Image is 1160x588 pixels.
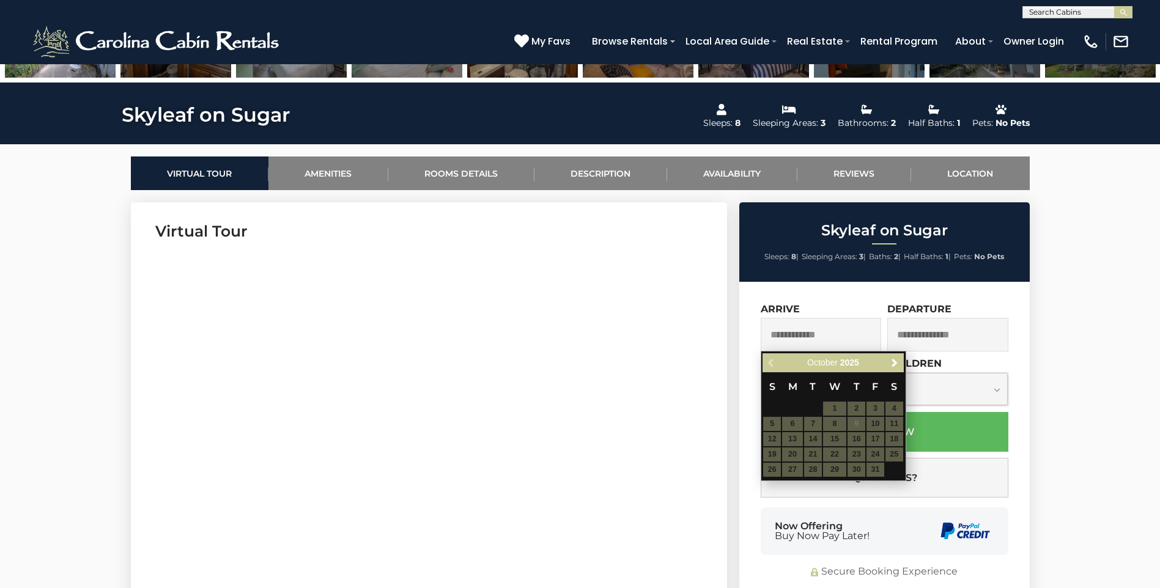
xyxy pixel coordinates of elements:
[761,303,800,315] label: Arrive
[775,521,870,541] div: Now Offering
[586,31,674,52] a: Browse Rentals
[791,252,796,261] strong: 8
[764,249,799,265] li: |
[891,381,897,392] span: Saturday
[954,252,972,261] span: Pets:
[854,31,944,52] a: Rental Program
[761,565,1008,579] div: Secure Booking Experience
[872,381,878,392] span: Friday
[788,381,797,392] span: Monday
[949,31,992,52] a: About
[802,252,857,261] span: Sleeping Areas:
[797,156,911,190] a: Reviews
[155,221,703,242] h3: Virtual Tour
[802,249,866,265] li: |
[829,381,840,392] span: Wednesday
[904,249,951,265] li: |
[764,252,789,261] span: Sleeps:
[514,34,574,50] a: My Favs
[887,358,942,369] label: Children
[742,222,1027,238] h2: Skyleaf on Sugar
[268,156,388,190] a: Amenities
[894,252,898,261] strong: 2
[904,252,944,261] span: Half Baths:
[869,249,901,265] li: |
[945,252,948,261] strong: 1
[807,358,838,367] span: October
[997,31,1070,52] a: Owner Login
[869,252,892,261] span: Baths:
[775,531,870,541] span: Buy Now Pay Later!
[854,381,860,392] span: Thursday
[534,156,667,190] a: Description
[840,358,859,367] span: 2025
[974,252,1004,261] strong: No Pets
[679,31,775,52] a: Local Area Guide
[1112,33,1129,50] img: mail-regular-white.png
[890,358,900,368] span: Next
[781,31,849,52] a: Real Estate
[769,381,775,392] span: Sunday
[810,381,816,392] span: Tuesday
[911,156,1030,190] a: Location
[887,303,951,315] label: Departure
[31,23,284,60] img: White-1-2.png
[859,252,863,261] strong: 3
[388,156,534,190] a: Rooms Details
[887,355,903,370] a: Next
[531,34,571,49] span: My Favs
[667,156,797,190] a: Availability
[131,156,268,190] a: Virtual Tour
[1082,33,1099,50] img: phone-regular-white.png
